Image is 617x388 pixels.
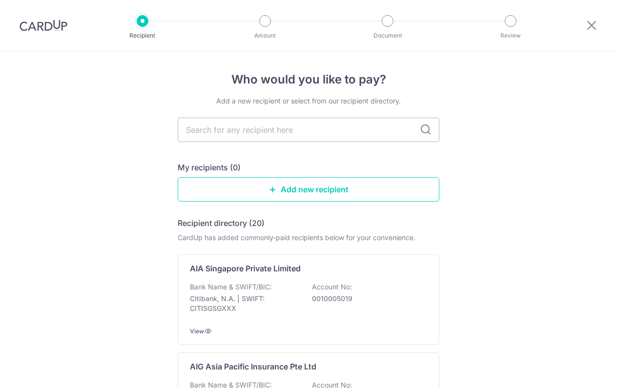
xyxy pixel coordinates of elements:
[178,162,241,173] h5: My recipients (0)
[351,31,424,41] p: Document
[190,282,272,292] p: Bank Name & SWIFT/BIC:
[178,71,439,88] h4: Who would you like to pay?
[190,294,299,313] p: Citibank, N.A. | SWIFT: CITISGSGXXX
[190,361,316,372] p: AIG Asia Pacific Insurance Pte Ltd
[190,263,301,274] p: AIA Singapore Private Limited
[178,177,439,202] a: Add new recipient
[106,31,179,41] p: Recipient
[312,282,352,292] p: Account No:
[178,96,439,106] div: Add a new recipient or select from our recipient directory.
[474,31,547,41] p: Review
[312,294,421,304] p: 0010005019
[20,20,67,31] img: CardUp
[178,233,439,243] div: CardUp has added commonly-paid recipients below for your convenience.
[178,118,439,142] input: Search for any recipient here
[190,327,204,335] a: View
[178,217,265,229] h5: Recipient directory (20)
[229,31,301,41] p: Amount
